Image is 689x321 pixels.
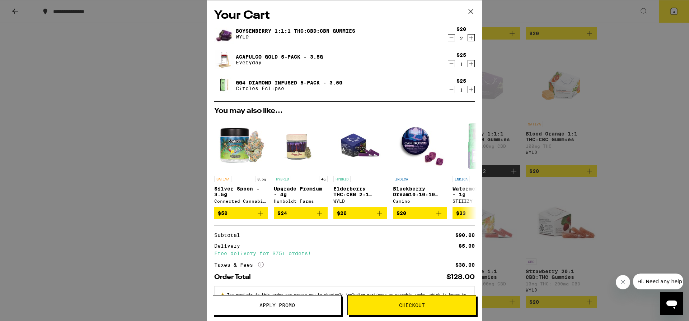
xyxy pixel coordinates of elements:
[274,207,328,219] button: Add to bag
[333,118,387,172] img: WYLD - Elderberry THC:CBN 2:1 Gummies
[220,292,227,297] span: ⚠️
[214,118,268,207] a: Open page for Silver Spoon - 3.5g from Connected Cannabis Co
[274,186,328,197] p: Upgrade Premium - 4g
[468,34,475,41] button: Increment
[393,176,410,182] p: INDICA
[453,199,506,203] div: STIIIZY
[453,118,506,172] img: STIIIZY - Watermelon Z AIO - 1g
[393,199,447,203] div: Camino
[397,210,406,216] span: $20
[214,75,234,96] img: GG4 Diamond Infused 5-Pack - 3.5g
[214,107,475,115] h2: You may also like...
[337,210,347,216] span: $20
[456,87,466,93] div: 1
[4,5,52,11] span: Hi. Need any help?
[214,8,475,24] h2: Your Cart
[660,292,683,315] iframe: Button to launch messaging window
[333,207,387,219] button: Add to bag
[448,60,455,67] button: Decrement
[448,86,455,93] button: Decrement
[456,36,466,41] div: 2
[633,274,683,289] iframe: Message from company
[214,20,234,48] img: Boysenberry 1:1:1 THC:CBD:CBN Gummies
[448,34,455,41] button: Decrement
[213,295,342,315] button: Apply Promo
[274,176,291,182] p: HYBRID
[236,34,355,40] p: WYLD
[236,60,323,65] p: Everyday
[456,52,466,58] div: $25
[214,274,256,280] div: Order Total
[453,186,506,197] p: Watermelon Z AIO - 1g
[347,295,476,315] button: Checkout
[333,118,387,207] a: Open page for Elderberry THC:CBN 2:1 Gummies from WYLD
[214,199,268,203] div: Connected Cannabis Co
[214,176,231,182] p: SATIVA
[214,233,245,238] div: Subtotal
[333,199,387,203] div: WYLD
[214,50,234,70] img: Acapulco Gold 5-Pack - 3.5g
[446,274,475,280] div: $128.00
[333,176,351,182] p: HYBRID
[220,292,466,305] span: The products in this order can expose you to chemicals including marijuana or cannabis smoke, whi...
[333,186,387,197] p: Elderberry THC:CBN 2:1 Gummies
[393,186,447,197] p: Blackberry Dream10:10:10 Deep Sleep Gummies
[453,207,506,219] button: Add to bag
[399,303,425,308] span: Checkout
[236,86,342,91] p: Circles Eclipse
[319,176,328,182] p: 4g
[456,26,466,32] div: $20
[468,86,475,93] button: Increment
[214,262,264,268] div: Taxes & Fees
[236,80,342,86] a: GG4 Diamond Infused 5-Pack - 3.5g
[214,207,268,219] button: Add to bag
[274,118,328,207] a: Open page for Upgrade Premium - 4g from Humboldt Farms
[393,118,447,172] img: Camino - Blackberry Dream10:10:10 Deep Sleep Gummies
[259,303,295,308] span: Apply Promo
[459,243,475,248] div: $5.00
[453,118,506,207] a: Open page for Watermelon Z AIO - 1g from STIIIZY
[616,275,630,289] iframe: Close message
[214,243,245,248] div: Delivery
[456,210,466,216] span: $33
[455,262,475,267] div: $38.00
[236,54,323,60] a: Acapulco Gold 5-Pack - 3.5g
[277,210,287,216] span: $24
[393,118,447,207] a: Open page for Blackberry Dream10:10:10 Deep Sleep Gummies from Camino
[456,78,466,84] div: $25
[274,118,328,172] img: Humboldt Farms - Upgrade Premium - 4g
[255,176,268,182] p: 3.5g
[453,176,470,182] p: INDICA
[236,28,355,34] a: Boysenberry 1:1:1 THC:CBD:CBN Gummies
[274,199,328,203] div: Humboldt Farms
[455,233,475,238] div: $90.00
[214,251,475,256] div: Free delivery for $75+ orders!
[218,210,228,216] span: $50
[393,207,447,219] button: Add to bag
[214,118,268,172] img: Connected Cannabis Co - Silver Spoon - 3.5g
[456,61,466,67] div: 1
[214,186,268,197] p: Silver Spoon - 3.5g
[468,60,475,67] button: Increment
